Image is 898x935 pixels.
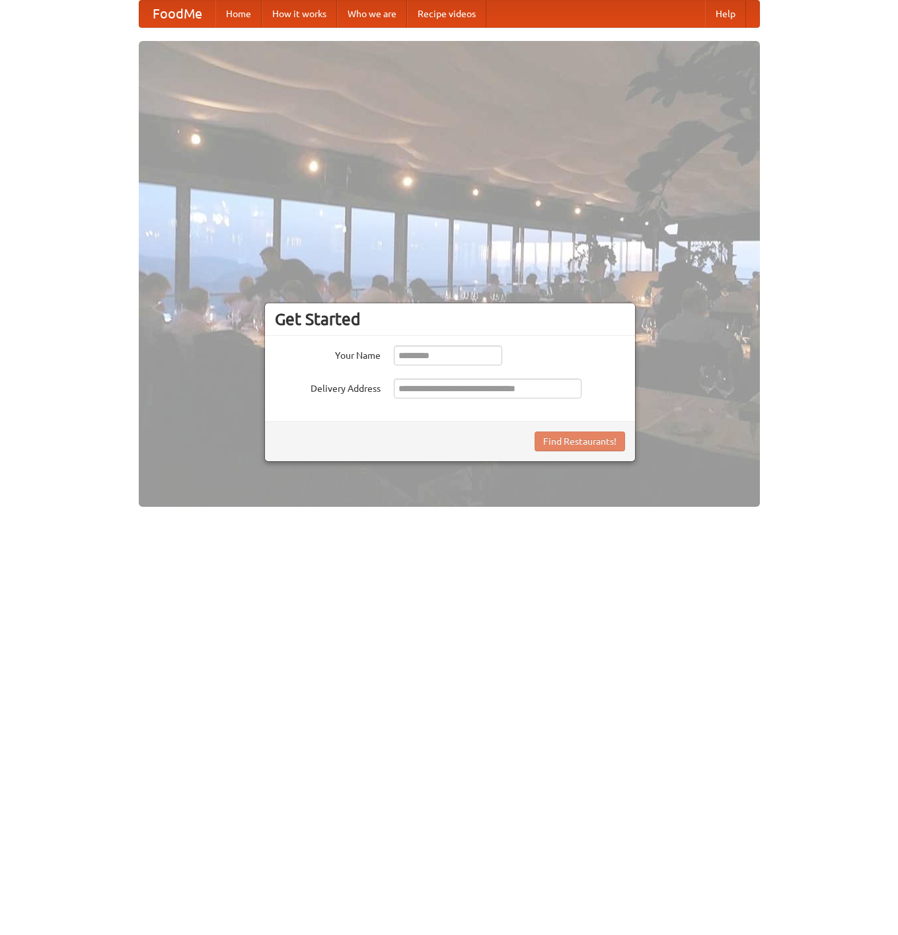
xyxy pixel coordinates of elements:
[215,1,262,27] a: Home
[535,431,625,451] button: Find Restaurants!
[275,309,625,329] h3: Get Started
[337,1,407,27] a: Who we are
[275,379,381,395] label: Delivery Address
[275,346,381,362] label: Your Name
[407,1,486,27] a: Recipe videos
[139,1,215,27] a: FoodMe
[705,1,746,27] a: Help
[262,1,337,27] a: How it works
